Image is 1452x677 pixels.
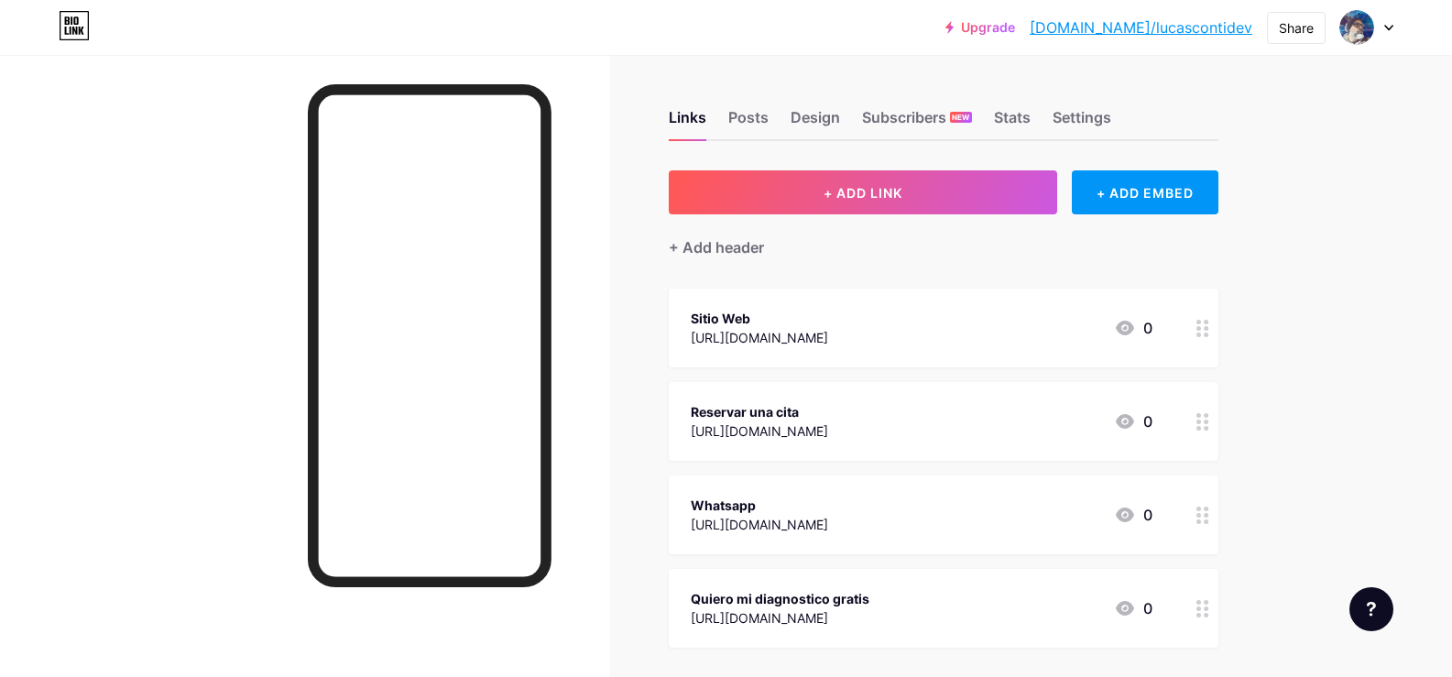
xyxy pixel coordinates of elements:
div: 0 [1114,317,1152,339]
div: Subscribers [862,106,972,139]
div: Links [669,106,706,139]
a: [DOMAIN_NAME]/lucascontidev [1030,16,1252,38]
div: Posts [728,106,769,139]
a: Upgrade [945,20,1015,35]
div: 0 [1114,597,1152,619]
button: + ADD LINK [669,170,1058,214]
div: Settings [1053,106,1111,139]
div: [URL][DOMAIN_NAME] [691,515,828,534]
div: 0 [1114,504,1152,526]
div: + Add header [669,236,764,258]
div: 0 [1114,410,1152,432]
div: Share [1279,18,1314,38]
div: Design [791,106,840,139]
div: + ADD EMBED [1072,170,1217,214]
div: Sitio Web [691,309,828,328]
img: lucascontidev [1339,10,1374,45]
div: [URL][DOMAIN_NAME] [691,608,869,628]
div: [URL][DOMAIN_NAME] [691,421,828,441]
span: + ADD LINK [824,185,902,201]
span: NEW [952,112,969,123]
div: Whatsapp [691,496,828,515]
div: Quiero mi diagnostico gratis [691,589,869,608]
div: Reservar una cita [691,402,828,421]
div: [URL][DOMAIN_NAME] [691,328,828,347]
div: Stats [994,106,1031,139]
